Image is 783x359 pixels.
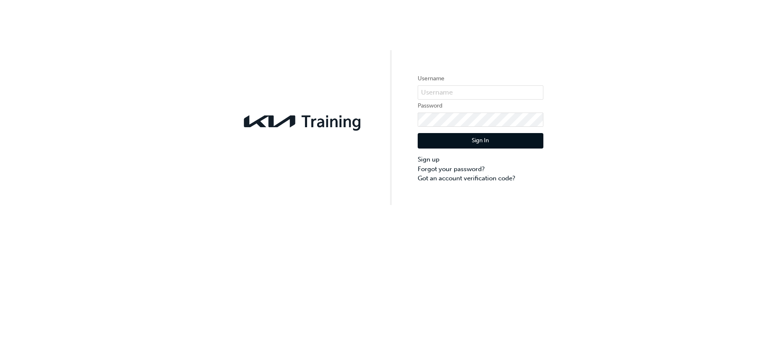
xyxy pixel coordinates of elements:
[418,101,543,111] label: Password
[418,174,543,183] a: Got an account verification code?
[240,110,366,133] img: kia-training
[418,74,543,84] label: Username
[418,155,543,164] a: Sign up
[418,164,543,174] a: Forgot your password?
[418,85,543,100] input: Username
[418,133,543,149] button: Sign In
